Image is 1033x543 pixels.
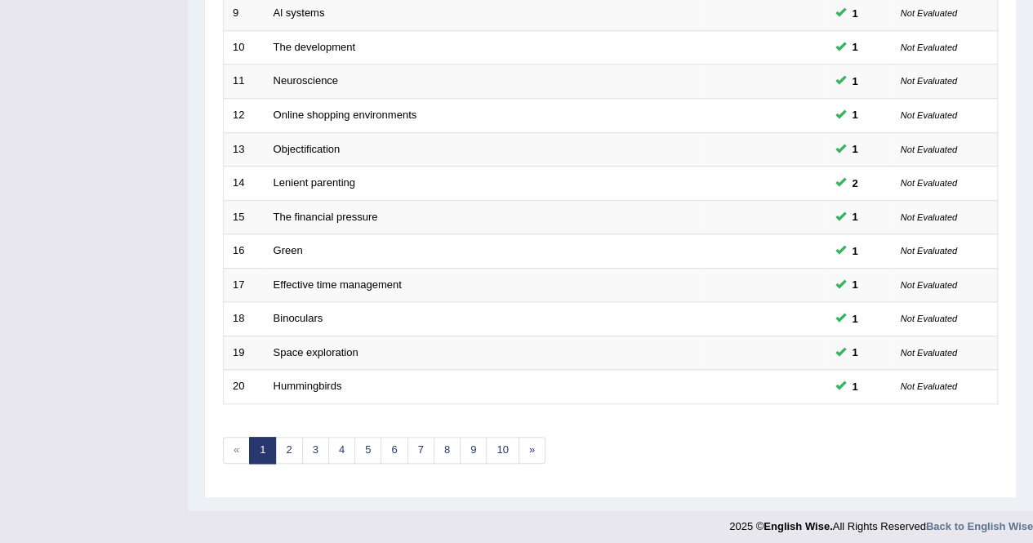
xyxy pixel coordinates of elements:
small: Not Evaluated [901,42,957,52]
small: Not Evaluated [901,8,957,18]
td: 19 [224,336,265,370]
a: Binoculars [274,312,323,324]
td: 13 [224,132,265,167]
span: You can still take this question [846,344,865,361]
span: You can still take this question [846,38,865,56]
a: Back to English Wise [926,520,1033,532]
span: You can still take this question [846,276,865,293]
a: Al systems [274,7,325,19]
td: 15 [224,200,265,234]
small: Not Evaluated [901,145,957,154]
span: You can still take this question [846,378,865,395]
span: You can still take this question [846,5,865,22]
small: Not Evaluated [901,381,957,391]
strong: English Wise. [764,520,832,532]
span: You can still take this question [846,73,865,90]
td: 18 [224,302,265,336]
a: 6 [381,437,407,464]
span: You can still take this question [846,310,865,327]
small: Not Evaluated [901,246,957,256]
a: Hummingbirds [274,380,342,392]
small: Not Evaluated [901,314,957,323]
a: 2 [275,437,302,464]
span: You can still take this question [846,208,865,225]
a: 10 [486,437,519,464]
td: 12 [224,98,265,132]
a: Lenient parenting [274,176,355,189]
a: Green [274,244,303,256]
td: 14 [224,167,265,201]
small: Not Evaluated [901,212,957,222]
small: Not Evaluated [901,348,957,358]
a: Neuroscience [274,74,339,87]
a: Effective time management [274,278,402,291]
a: Objectification [274,143,341,155]
td: 17 [224,268,265,302]
td: 20 [224,370,265,404]
small: Not Evaluated [901,110,957,120]
span: You can still take this question [846,175,865,192]
span: You can still take this question [846,140,865,158]
a: 4 [328,437,355,464]
td: 16 [224,234,265,269]
a: 9 [460,437,487,464]
a: 8 [434,437,461,464]
a: » [519,437,545,464]
a: Space exploration [274,346,358,358]
small: Not Evaluated [901,280,957,290]
a: The development [274,41,355,53]
div: 2025 © All Rights Reserved [729,510,1033,534]
td: 11 [224,65,265,99]
span: You can still take this question [846,243,865,260]
a: Online shopping environments [274,109,417,121]
a: 3 [302,437,329,464]
a: 7 [407,437,434,464]
a: The financial pressure [274,211,378,223]
span: « [223,437,250,464]
span: You can still take this question [846,106,865,123]
small: Not Evaluated [901,178,957,188]
td: 10 [224,30,265,65]
a: 5 [354,437,381,464]
a: 1 [249,437,276,464]
small: Not Evaluated [901,76,957,86]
